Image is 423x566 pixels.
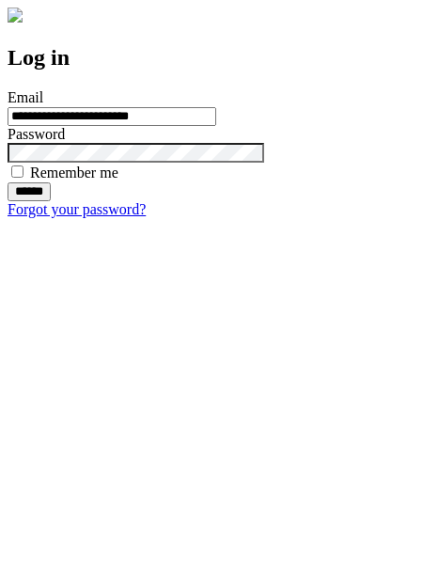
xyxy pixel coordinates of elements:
[8,201,146,217] a: Forgot your password?
[8,8,23,23] img: logo-4e3dc11c47720685a147b03b5a06dd966a58ff35d612b21f08c02c0306f2b779.png
[8,89,43,105] label: Email
[8,45,415,71] h2: Log in
[8,126,65,142] label: Password
[30,165,118,181] label: Remember me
